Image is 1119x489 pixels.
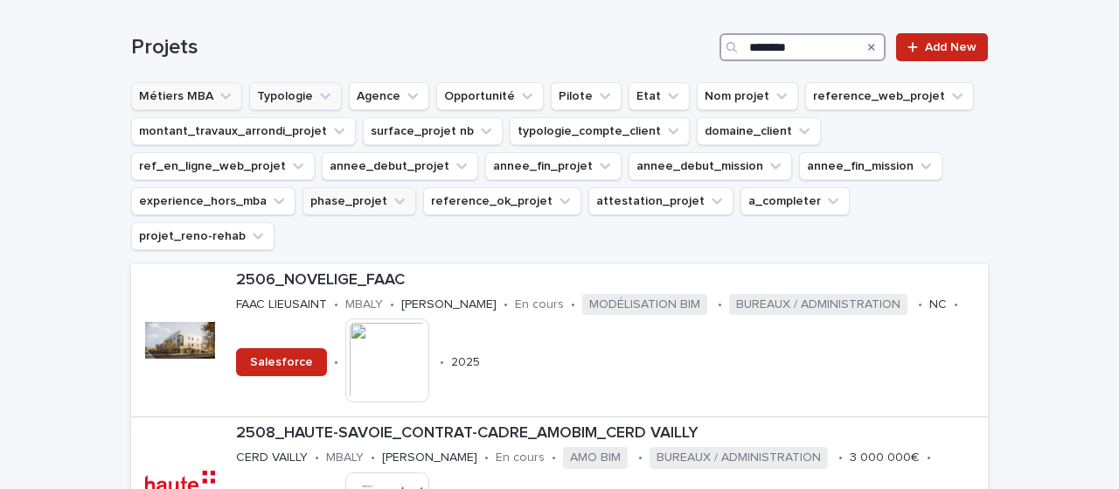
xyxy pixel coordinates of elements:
[563,447,628,469] span: AMO BIM
[363,117,503,145] button: surface_projet nb
[510,117,690,145] button: typologie_compte_client
[131,82,242,110] button: Métiers MBA
[571,297,575,312] p: •
[504,297,508,312] p: •
[650,447,828,469] span: BUREAUX / ADMINISTRATION
[250,356,313,368] span: Salesforce
[718,297,722,312] p: •
[925,41,977,53] span: Add New
[582,294,707,316] span: MODÉLISATION BIM
[929,297,947,312] p: NC
[927,451,931,465] p: •
[496,451,545,465] p: En cours
[697,82,798,110] button: Nom projet
[334,355,338,370] p: •
[484,451,489,465] p: •
[719,33,886,61] input: Search
[236,271,981,290] p: 2506_NOVELIGE_FAAC
[485,152,622,180] button: annee_fin_projet
[131,35,712,60] h1: Projets
[236,297,327,312] p: FAAC LIEUSAINT
[401,297,497,312] p: [PERSON_NAME]
[131,152,315,180] button: ref_en_ligne_web_projet
[382,451,477,465] p: [PERSON_NAME]
[954,297,958,312] p: •
[729,294,907,316] span: BUREAUX / ADMINISTRATION
[315,451,319,465] p: •
[850,451,920,465] p: 3 000 000€
[436,82,544,110] button: Opportunité
[697,117,821,145] button: domaine_client
[629,82,690,110] button: Etat
[326,451,364,465] p: MBALY
[236,348,327,376] a: Salesforce
[552,451,556,465] p: •
[334,297,338,312] p: •
[302,187,416,215] button: phase_projet
[131,222,275,250] button: projet_reno-rehab
[805,82,974,110] button: reference_web_projet
[131,187,295,215] button: experience_hors_mba
[236,451,308,465] p: CERD VAILLY
[629,152,792,180] button: annee_debut_mission
[249,82,342,110] button: Typologie
[588,187,733,215] button: attestation_projet
[515,297,564,312] p: En cours
[440,355,444,370] p: •
[838,451,843,465] p: •
[131,264,988,417] a: 2506_NOVELIGE_FAACFAAC LIEUSAINT•MBALY•[PERSON_NAME]•En cours•MODÉLISATION BIM•BUREAUX / ADMINIST...
[131,117,356,145] button: montant_travaux_arrondi_projet
[345,297,383,312] p: MBALY
[423,187,581,215] button: reference_ok_projet
[236,424,981,444] p: 2508_HAUTE-SAVOIE_CONTRAT-CADRE_AMOBIM_CERD VAILLY
[371,451,375,465] p: •
[799,152,942,180] button: annee_fin_mission
[322,152,478,180] button: annee_debut_projet
[740,187,850,215] button: a_completer
[451,355,480,370] p: 2025
[638,451,643,465] p: •
[551,82,622,110] button: Pilote
[896,33,988,61] a: Add New
[918,297,922,312] p: •
[390,297,394,312] p: •
[349,82,429,110] button: Agence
